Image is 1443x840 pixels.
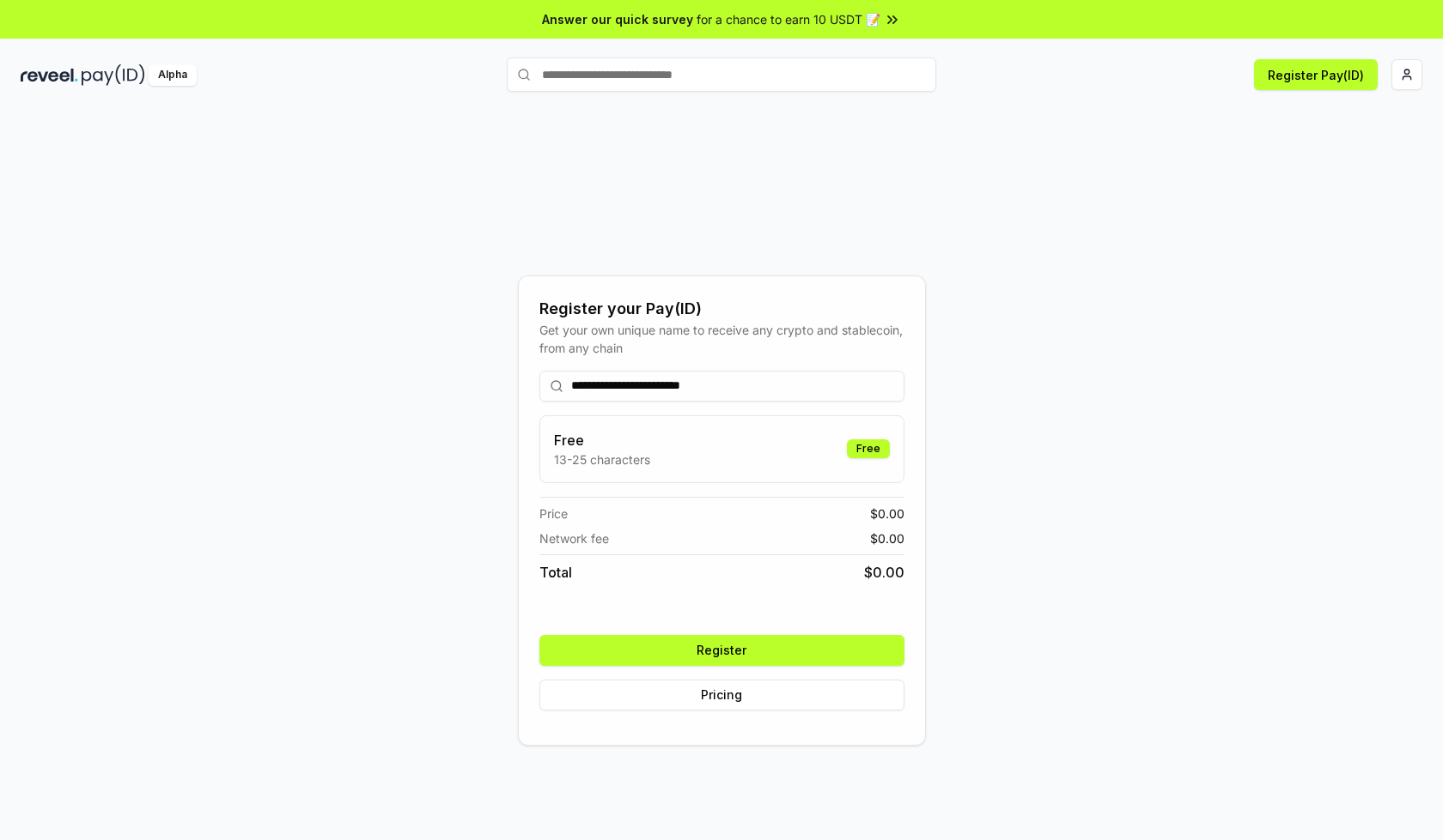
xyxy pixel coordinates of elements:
button: Pricing [539,680,904,710]
button: Register [539,635,904,666]
span: Answer our quick survey [542,10,693,28]
div: Register your Pay(ID) [539,297,904,321]
div: Free [847,439,890,458]
div: Alpha [149,64,197,86]
p: 13-25 characters [554,450,650,468]
span: $ 0.00 [870,505,904,523]
span: for a chance to earn 10 USDT 📝 [697,10,880,28]
div: Get your own unique name to receive any crypto and stablecoin, from any chain [539,321,904,357]
img: reveel_dark [21,64,78,86]
img: pay_id [82,64,145,86]
h3: Free [554,430,650,450]
span: Price [539,505,568,523]
span: $ 0.00 [870,529,904,547]
span: $ 0.00 [864,562,904,583]
button: Register Pay(ID) [1254,59,1378,90]
span: Network fee [539,529,609,547]
span: Total [539,562,572,583]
